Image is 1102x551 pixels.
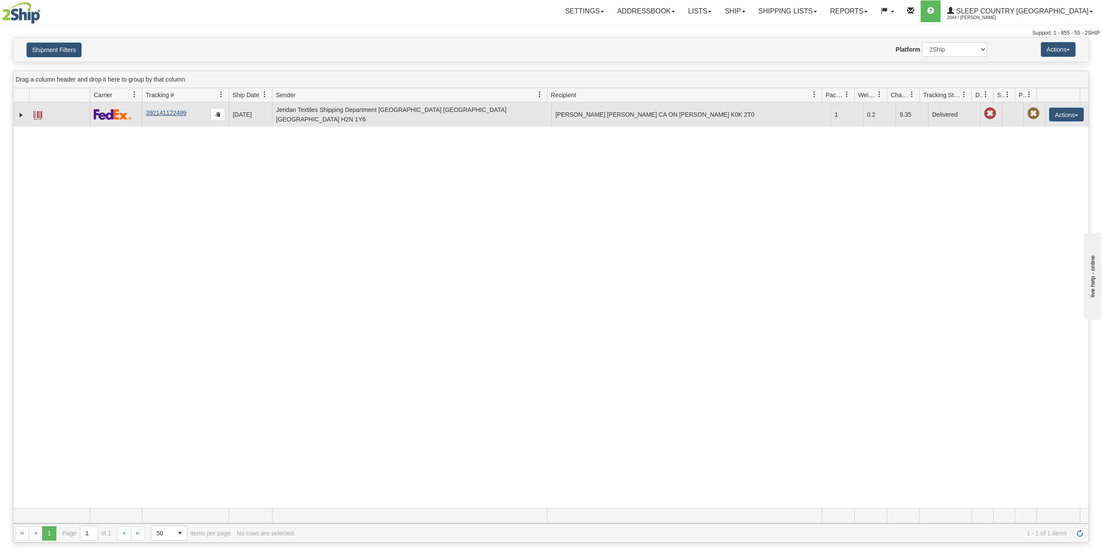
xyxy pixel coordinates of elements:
[551,91,576,99] span: Recipient
[872,87,887,102] a: Weight filter column settings
[928,102,980,127] td: Delivered
[863,102,895,127] td: 0.2
[257,87,272,102] a: Ship Date filter column settings
[840,87,854,102] a: Packages filter column settings
[954,7,1089,15] span: Sleep Country [GEOGRAPHIC_DATA]
[33,107,42,121] a: Label
[551,102,831,127] td: [PERSON_NAME] [PERSON_NAME] CA ON [PERSON_NAME] K0K 2T0
[1082,231,1101,320] iframe: chat widget
[858,91,876,99] span: Weight
[941,0,1099,22] a: Sleep Country [GEOGRAPHIC_DATA] 2044 / [PERSON_NAME]
[1041,42,1076,57] button: Actions
[891,91,909,99] span: Charge
[229,102,272,127] td: [DATE]
[1049,108,1084,121] button: Actions
[807,87,822,102] a: Recipient filter column settings
[42,526,56,540] span: Page 1
[823,0,874,22] a: Reports
[146,91,174,99] span: Tracking #
[127,87,142,102] a: Carrier filter column settings
[905,87,919,102] a: Charge filter column settings
[237,530,294,537] div: No rows are selected
[210,108,225,121] button: Copy to clipboard
[978,87,993,102] a: Delivery Status filter column settings
[80,526,98,540] input: Page 1
[957,87,971,102] a: Tracking Status filter column settings
[7,7,80,14] div: live help - online
[830,102,863,127] td: 1
[214,87,229,102] a: Tracking # filter column settings
[17,111,26,119] a: Expand
[151,526,231,541] span: items per page
[146,109,186,116] a: 392141122499
[895,45,920,54] label: Platform
[300,530,1067,537] span: 1 - 1 of 1 items
[532,87,547,102] a: Sender filter column settings
[1019,91,1026,99] span: Pickup Status
[1027,108,1040,120] span: Pickup Not Assigned
[923,91,961,99] span: Tracking Status
[997,91,1004,99] span: Shipment Issues
[157,529,168,538] span: 50
[233,91,259,99] span: Ship Date
[895,102,928,127] td: 9.35
[984,108,996,120] span: Late
[173,526,187,540] span: select
[975,91,983,99] span: Delivery Status
[62,526,112,541] span: Page of 1
[276,91,295,99] span: Sender
[826,91,844,99] span: Packages
[2,2,40,24] img: logo2044.jpg
[718,0,751,22] a: Ship
[1022,87,1036,102] a: Pickup Status filter column settings
[1073,526,1087,540] a: Refresh
[947,13,1012,22] span: 2044 / [PERSON_NAME]
[610,0,682,22] a: Addressbook
[26,43,82,57] button: Shipment Filters
[94,109,131,120] img: 2 - FedEx Express®
[682,0,718,22] a: Lists
[1000,87,1015,102] a: Shipment Issues filter column settings
[13,71,1089,88] div: grid grouping header
[272,102,551,127] td: Jeridan Textiles Shipping Department [GEOGRAPHIC_DATA] [GEOGRAPHIC_DATA] [GEOGRAPHIC_DATA] H2N 1Y6
[94,91,112,99] span: Carrier
[2,30,1100,37] div: Support: 1 - 855 - 55 - 2SHIP
[151,526,187,541] span: Page sizes drop down
[558,0,610,22] a: Settings
[752,0,823,22] a: Shipping lists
